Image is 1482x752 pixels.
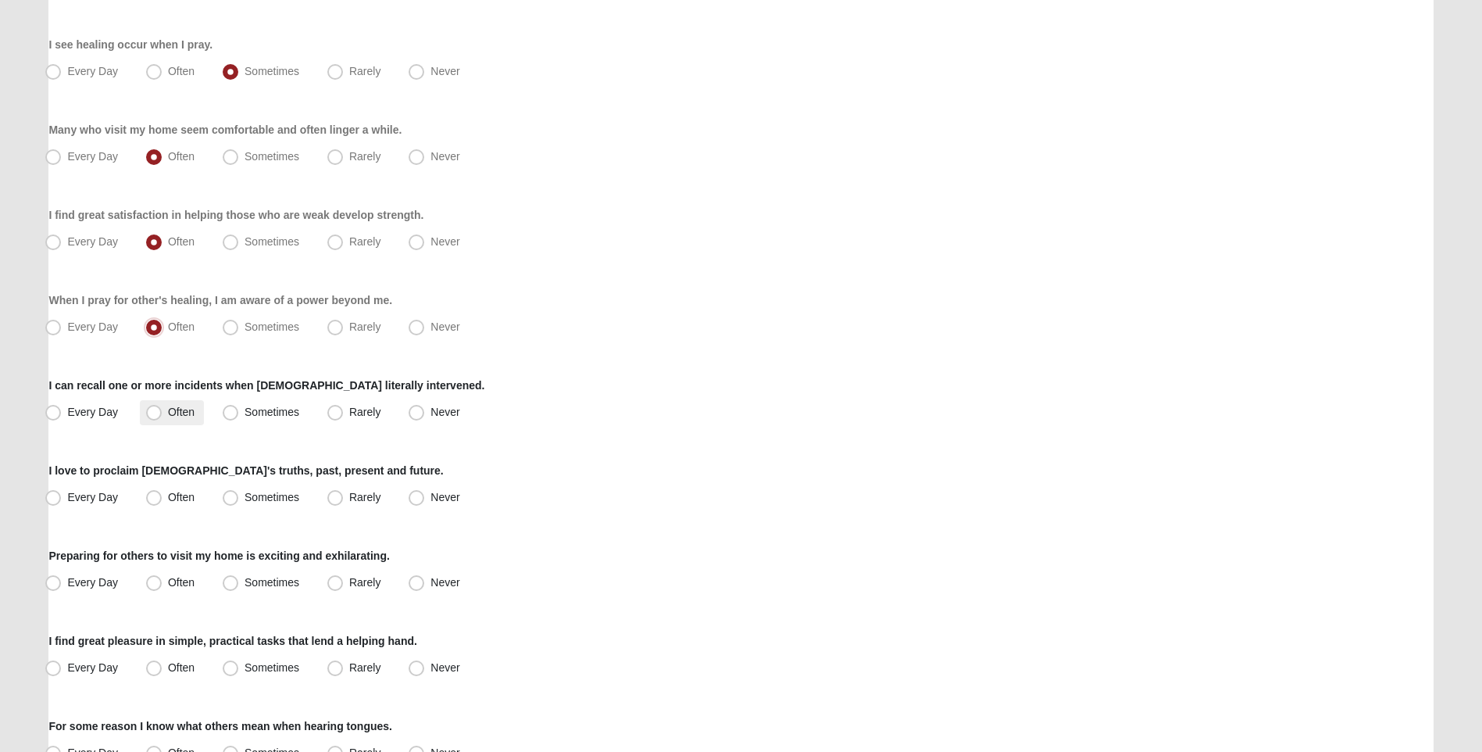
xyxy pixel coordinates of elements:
[349,320,380,333] span: Rarely
[430,661,459,674] span: Never
[48,37,212,52] label: I see healing occur when I pray.
[349,576,380,589] span: Rarely
[48,548,389,564] label: Preparing for others to visit my home is exciting and exhilarating.
[67,661,118,674] span: Every Day
[168,661,195,674] span: Often
[168,491,195,503] span: Often
[430,491,459,503] span: Never
[168,65,195,77] span: Often
[430,65,459,77] span: Never
[349,406,380,418] span: Rarely
[48,207,423,223] label: I find great satisfaction in helping those who are weak develop strength.
[48,122,402,138] label: Many who visit my home seem comfortable and often linger a while.
[430,576,459,589] span: Never
[245,661,299,674] span: Sometimes
[67,65,118,77] span: Every Day
[430,406,459,418] span: Never
[67,320,118,333] span: Every Day
[349,235,380,248] span: Rarely
[245,65,299,77] span: Sometimes
[67,491,118,503] span: Every Day
[48,463,443,478] label: I love to proclaim [DEMOGRAPHIC_DATA]'s truths, past, present and future.
[349,491,380,503] span: Rarely
[48,633,416,649] label: I find great pleasure in simple, practical tasks that lend a helping hand.
[349,150,380,163] span: Rarely
[430,235,459,248] span: Never
[245,406,299,418] span: Sometimes
[67,235,118,248] span: Every Day
[245,491,299,503] span: Sometimes
[168,320,195,333] span: Often
[168,235,195,248] span: Often
[67,150,118,163] span: Every Day
[349,661,380,674] span: Rarely
[168,150,195,163] span: Often
[245,235,299,248] span: Sometimes
[245,150,299,163] span: Sometimes
[67,406,118,418] span: Every Day
[349,65,380,77] span: Rarely
[430,320,459,333] span: Never
[245,320,299,333] span: Sometimes
[67,576,118,589] span: Every Day
[48,718,392,734] label: For some reason I know what others mean when hearing tongues.
[48,292,392,308] label: When I pray for other's healing, I am aware of a power beyond me.
[245,576,299,589] span: Sometimes
[168,576,195,589] span: Often
[430,150,459,163] span: Never
[168,406,195,418] span: Often
[48,378,484,393] label: I can recall one or more incidents when [DEMOGRAPHIC_DATA] literally intervened.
